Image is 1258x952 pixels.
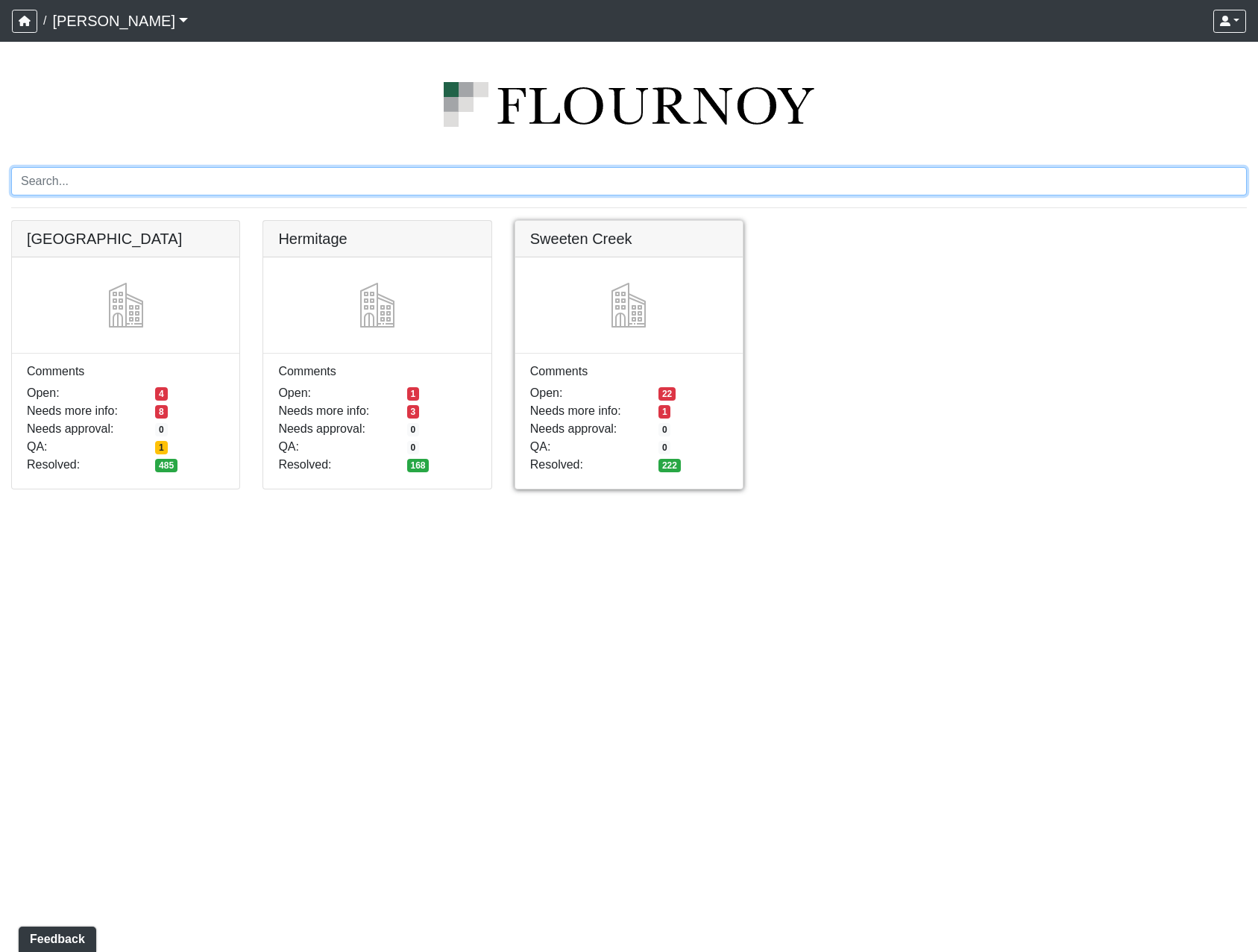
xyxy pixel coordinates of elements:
img: logo [11,82,1247,127]
iframe: Ybug feedback widget [11,922,99,952]
a: [PERSON_NAME] [52,6,188,36]
input: Search [11,167,1247,195]
span: / [37,6,52,36]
